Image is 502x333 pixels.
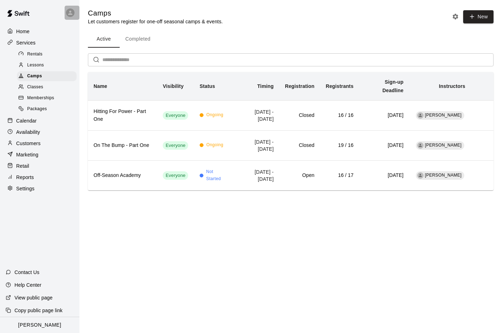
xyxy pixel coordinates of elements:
[285,83,314,89] b: Registration
[17,93,79,104] a: Memberships
[234,160,279,190] td: [DATE] - [DATE]
[14,307,62,314] p: Copy public page link
[6,138,74,149] a: Customers
[365,172,404,179] h6: [DATE]
[17,93,77,103] div: Memberships
[326,83,354,89] b: Registrants
[17,82,79,93] a: Classes
[234,130,279,160] td: [DATE] - [DATE]
[163,141,188,150] div: This service is visible to all of your customers
[206,112,223,119] span: Ongoing
[425,173,462,178] span: [PERSON_NAME]
[14,269,40,276] p: Contact Us
[6,127,74,137] a: Availability
[285,142,314,149] h6: Closed
[163,142,188,149] span: Everyone
[365,142,404,149] h6: [DATE]
[17,82,77,92] div: Classes
[439,83,465,89] b: Instructors
[120,31,156,48] button: Completed
[285,112,314,119] h6: Closed
[163,112,188,119] span: Everyone
[17,60,77,70] div: Lessons
[18,321,61,329] p: [PERSON_NAME]
[6,26,74,37] a: Home
[461,13,494,19] a: New
[6,161,74,171] a: Retail
[88,18,223,25] p: Let customers register for one-off seasonal camps & events.
[425,143,462,148] span: [PERSON_NAME]
[163,172,188,179] span: Everyone
[16,151,38,158] p: Marketing
[16,140,41,147] p: Customers
[88,8,223,18] h5: Camps
[450,11,461,22] button: Camp settings
[425,113,462,118] span: [PERSON_NAME]
[14,281,41,289] p: Help Center
[417,172,424,179] div: Mike Nolan
[27,62,44,69] span: Lessons
[6,149,74,160] a: Marketing
[206,142,223,149] span: Ongoing
[17,71,77,81] div: Camps
[27,51,43,58] span: Rentals
[257,83,274,89] b: Timing
[234,100,279,130] td: [DATE] - [DATE]
[382,79,404,93] b: Sign-up Deadline
[206,168,228,183] span: Not Started
[463,10,494,23] button: New
[17,49,77,59] div: Rentals
[88,72,494,190] table: simple table
[94,83,107,89] b: Name
[16,39,36,46] p: Services
[326,112,354,119] h6: 16 / 16
[17,104,79,115] a: Packages
[163,111,188,120] div: This service is visible to all of your customers
[326,142,354,149] h6: 19 / 16
[94,142,151,149] h6: On The Bump - Part One
[17,104,77,114] div: Packages
[6,172,74,183] a: Reports
[417,112,424,119] div: Tony Reyes
[17,71,79,82] a: Camps
[94,108,151,123] h6: Hitting For Power - Part One
[16,28,30,35] p: Home
[285,172,314,179] h6: Open
[14,294,53,301] p: View public page
[16,129,40,136] p: Availability
[27,95,54,102] span: Memberships
[6,183,74,194] a: Settings
[27,106,47,113] span: Packages
[17,60,79,71] a: Lessons
[6,115,74,126] a: Calendar
[6,37,74,48] a: Services
[326,172,354,179] h6: 16 / 17
[163,83,184,89] b: Visibility
[16,185,35,192] p: Settings
[163,171,188,180] div: This service is visible to all of your customers
[16,117,37,124] p: Calendar
[27,73,42,80] span: Camps
[16,162,29,170] p: Retail
[199,83,215,89] b: Status
[94,172,151,179] h6: Off-Season Academy
[365,112,404,119] h6: [DATE]
[417,142,424,149] div: Mike Nolan
[17,49,79,60] a: Rentals
[27,84,43,91] span: Classes
[16,174,34,181] p: Reports
[88,31,120,48] button: Active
